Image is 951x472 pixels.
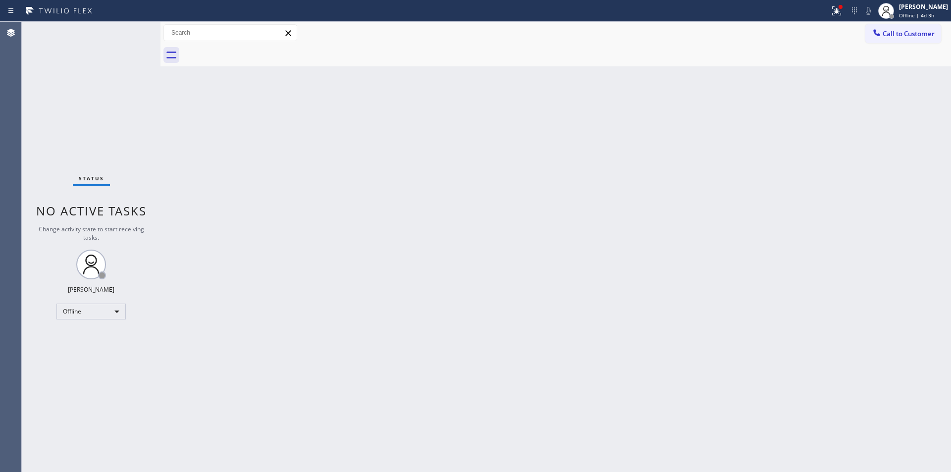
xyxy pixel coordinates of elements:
div: Offline [56,304,126,319]
span: Call to Customer [883,29,935,38]
input: Search [164,25,297,41]
span: Status [79,175,104,182]
button: Call to Customer [865,24,941,43]
div: [PERSON_NAME] [899,2,948,11]
span: No active tasks [36,203,147,219]
span: Change activity state to start receiving tasks. [39,225,144,242]
div: [PERSON_NAME] [68,285,114,294]
span: Offline | 4d 3h [899,12,934,19]
button: Mute [861,4,875,18]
